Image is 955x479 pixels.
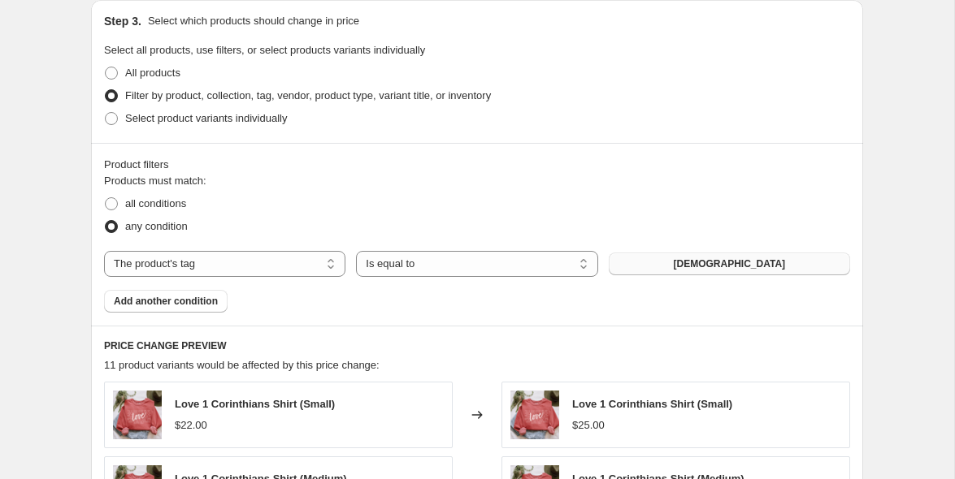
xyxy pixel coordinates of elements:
span: Select product variants individually [125,112,287,124]
img: love_1_corinthians_on_cc_1466_crimson_80x.png [113,391,162,439]
span: any condition [125,220,188,232]
div: Product filters [104,157,850,173]
span: Products must match: [104,175,206,187]
span: All products [125,67,180,79]
span: Filter by product, collection, tag, vendor, product type, variant title, or inventory [125,89,491,101]
div: $25.00 [572,417,605,434]
span: all conditions [125,197,186,209]
button: [DEMOGRAPHIC_DATA] [609,252,850,275]
span: [DEMOGRAPHIC_DATA] [674,257,786,270]
span: Select all products, use filters, or select products variants individually [104,44,425,56]
span: 11 product variants would be affected by this price change: [104,359,380,371]
div: $22.00 [175,417,207,434]
button: Add another condition [104,290,228,313]
p: Select which products should change in price [148,13,359,29]
h2: Step 3. [104,13,141,29]
span: Add another condition [114,295,218,308]
span: Love 1 Corinthians Shirt (Small) [175,398,335,410]
img: love_1_corinthians_on_cc_1466_crimson_80x.png [510,391,559,439]
h6: PRICE CHANGE PREVIEW [104,339,850,352]
span: Love 1 Corinthians Shirt (Small) [572,398,732,410]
